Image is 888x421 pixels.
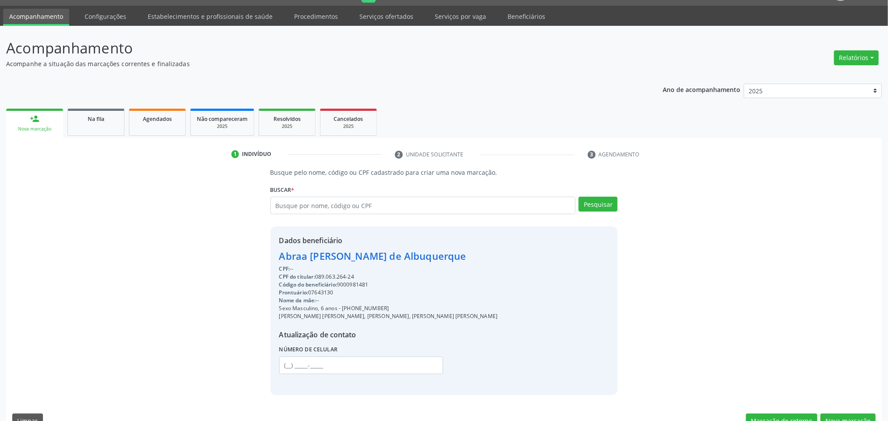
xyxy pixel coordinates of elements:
[279,297,498,304] div: --
[270,168,618,177] p: Busque pelo nome, código ou CPF cadastrado para criar uma nova marcação.
[429,9,492,24] a: Serviços por vaga
[197,123,248,130] div: 2025
[279,343,338,357] label: Número de celular
[353,9,419,24] a: Serviços ofertados
[279,289,309,296] span: Prontuário:
[6,59,619,68] p: Acompanhe a situação das marcações correntes e finalizadas
[197,115,248,123] span: Não compareceram
[279,329,498,340] div: Atualização de contato
[279,265,290,272] span: CPF:
[279,273,315,280] span: CPF do titular:
[279,304,498,312] div: Sexo Masculino, 6 anos - [PHONE_NUMBER]
[78,9,132,24] a: Configurações
[834,50,879,65] button: Relatórios
[143,115,172,123] span: Agendados
[6,37,619,59] p: Acompanhamento
[265,123,309,130] div: 2025
[279,273,498,281] div: 089.063.264-24
[231,150,239,158] div: 1
[279,249,498,263] div: Abraa [PERSON_NAME] de Albuquerque
[270,197,576,214] input: Busque por nome, código ou CPF
[327,123,370,130] div: 2025
[279,281,337,288] span: Código do beneficiário:
[501,9,551,24] a: Beneficiários
[142,9,279,24] a: Estabelecimentos e profissionais de saúde
[279,297,316,304] span: Nome da mãe:
[288,9,344,24] a: Procedimentos
[279,235,498,246] div: Dados beneficiário
[88,115,104,123] span: Na fila
[3,9,69,26] a: Acompanhamento
[242,150,271,158] div: Indivíduo
[279,265,498,273] div: --
[279,281,498,289] div: 9000981481
[279,357,443,374] input: (__) _____-_____
[270,183,295,197] label: Buscar
[663,84,741,95] p: Ano de acompanhamento
[274,115,301,123] span: Resolvidos
[12,126,57,132] div: Nova marcação
[279,289,498,297] div: 07643130
[279,312,498,320] div: [PERSON_NAME] [PERSON_NAME], [PERSON_NAME], [PERSON_NAME] [PERSON_NAME]
[30,114,39,124] div: person_add
[579,197,618,212] button: Pesquisar
[334,115,363,123] span: Cancelados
